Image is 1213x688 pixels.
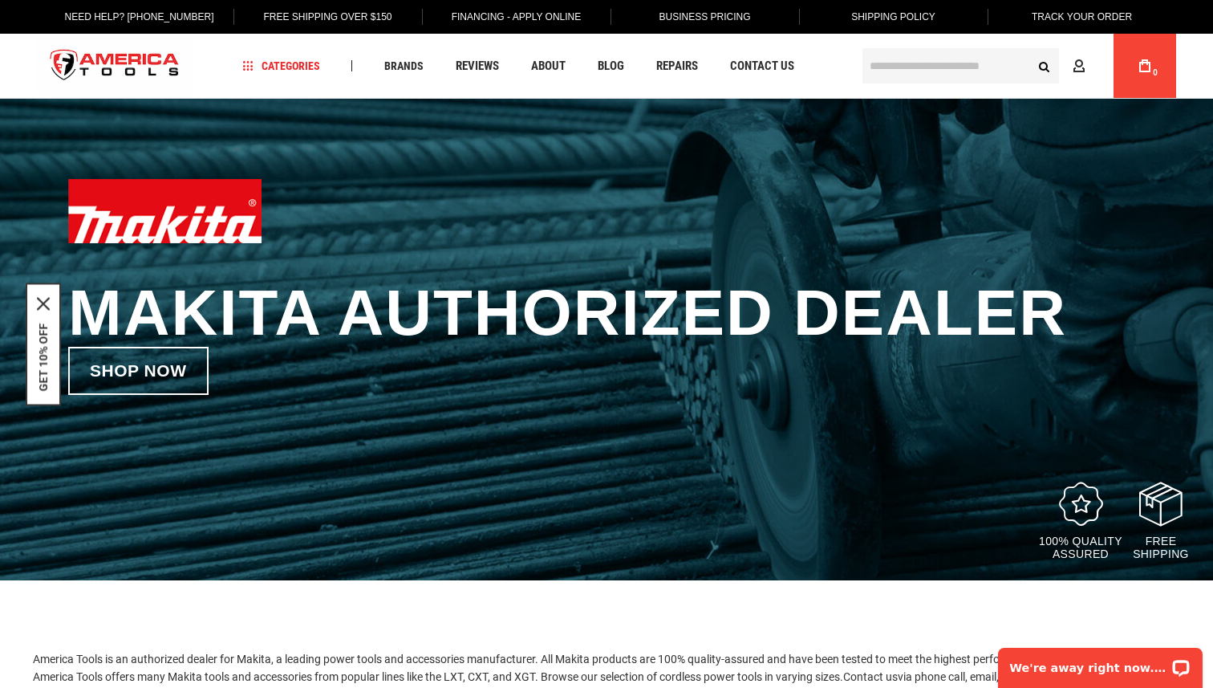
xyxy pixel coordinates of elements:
[68,179,262,243] img: Makita logo
[524,55,573,77] a: About
[448,55,506,77] a: Reviews
[456,60,499,72] span: Reviews
[1130,34,1160,98] a: 0
[1028,51,1059,81] button: Search
[598,60,624,72] span: Blog
[37,323,50,391] button: GET 10% OFF
[851,11,935,22] span: Shipping Policy
[590,55,631,77] a: Blog
[1153,68,1158,77] span: 0
[37,297,50,310] button: Close
[37,36,193,96] a: store logo
[723,55,801,77] a: Contact Us
[68,347,209,395] a: Shop now
[843,670,898,683] a: Contact us
[649,55,705,77] a: Repairs
[1037,535,1125,560] p: 100% quality assured
[68,279,1145,347] h1: Makita Authorized Dealer
[531,60,566,72] span: About
[377,55,431,77] a: Brands
[384,60,424,71] span: Brands
[730,60,794,72] span: Contact Us
[37,36,193,96] img: America Tools
[37,297,50,310] svg: close icon
[988,637,1213,688] iframe: LiveChat chat widget
[1133,535,1189,560] p: Free Shipping
[236,55,327,77] a: Categories
[243,60,320,71] span: Categories
[656,60,698,72] span: Repairs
